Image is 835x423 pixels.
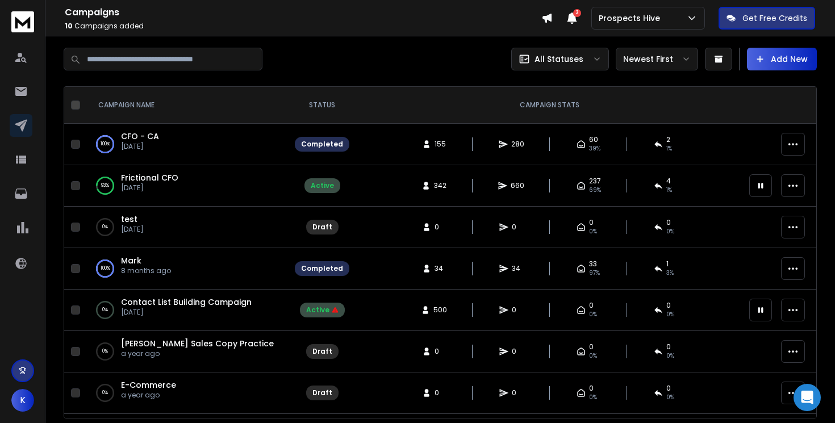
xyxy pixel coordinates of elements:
span: 0 [512,347,523,356]
p: 8 months ago [121,266,171,275]
p: 0 % [102,304,108,316]
h1: Campaigns [65,6,541,19]
p: [DATE] [121,308,252,317]
p: [DATE] [121,142,159,151]
p: a year ago [121,349,274,358]
span: 0 [435,223,446,232]
img: logo [11,11,34,32]
span: 0% [589,393,597,402]
p: 0 % [102,387,108,399]
a: Contact List Building Campaign [121,296,252,308]
div: Completed [301,140,343,149]
p: 0 % [102,221,108,233]
p: [DATE] [121,225,144,234]
span: 0 [435,388,446,397]
button: K [11,389,34,412]
p: 93 % [101,180,109,191]
span: 0 [589,384,594,393]
p: 100 % [101,139,110,150]
td: 100%CFO - CA[DATE] [85,124,288,165]
span: 0% [666,393,674,402]
a: [PERSON_NAME] Sales Copy Practice [121,338,274,349]
td: 93%Frictional CFO[DATE] [85,165,288,207]
p: 0 % [102,346,108,357]
span: 34 [512,264,523,273]
span: 500 [433,305,447,315]
p: Campaigns added [65,22,541,31]
p: 100 % [101,263,110,274]
span: 0 [666,384,671,393]
span: 34 [435,264,446,273]
span: 1 [666,259,669,269]
span: 3 [573,9,581,17]
span: 237 [589,177,601,186]
p: Get Free Credits [742,12,807,24]
span: 0 [666,342,671,351]
span: 342 [434,181,446,190]
span: 0% [589,351,597,361]
span: 1 % [666,186,672,195]
span: 660 [511,181,524,190]
span: 0 [512,388,523,397]
td: 0%test[DATE] [85,207,288,248]
p: All Statuses [535,53,583,65]
span: 10 [65,21,73,31]
span: 0 [435,347,446,356]
span: 280 [511,140,524,149]
a: test [121,213,137,225]
span: 0 [666,218,671,227]
td: 0%Contact List Building Campaign[DATE] [85,290,288,331]
p: [DATE] [121,183,178,192]
span: 4 [666,177,671,186]
button: Get Free Credits [719,7,815,30]
span: 0% [666,310,674,319]
span: 0% [589,227,597,236]
span: 0 [589,301,594,310]
a: CFO - CA [121,131,159,142]
td: 0%[PERSON_NAME] Sales Copy Practicea year ago [85,331,288,372]
span: 0 [512,223,523,232]
button: Newest First [616,48,698,70]
div: Draft [312,388,332,397]
th: CAMPAIGN STATS [356,87,742,124]
span: 69 % [589,186,601,195]
div: Active [306,305,339,315]
a: E-Commerce [121,379,176,391]
span: 0% [666,351,674,361]
div: Completed [301,264,343,273]
span: 2 [666,135,670,144]
span: 0% [589,310,597,319]
div: Draft [312,347,332,356]
th: CAMPAIGN NAME [85,87,288,124]
span: 0 [589,342,594,351]
span: 39 % [589,144,600,153]
span: 1 % [666,144,672,153]
span: 0 [512,305,523,315]
button: Add New [747,48,817,70]
span: 3 % [666,269,674,278]
p: a year ago [121,391,176,400]
td: 0%E-Commercea year ago [85,372,288,414]
div: Active [311,181,334,190]
a: Frictional CFO [121,172,178,183]
a: Mark [121,255,141,266]
div: Open Intercom Messenger [794,384,821,411]
td: 100%Mark8 months ago [85,248,288,290]
span: 155 [435,140,446,149]
span: 60 [589,135,598,144]
span: 97 % [589,269,600,278]
th: STATUS [288,87,356,124]
span: 33 [589,259,597,269]
span: 0 [666,301,671,310]
span: 0 [589,218,594,227]
span: 0% [666,227,674,236]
